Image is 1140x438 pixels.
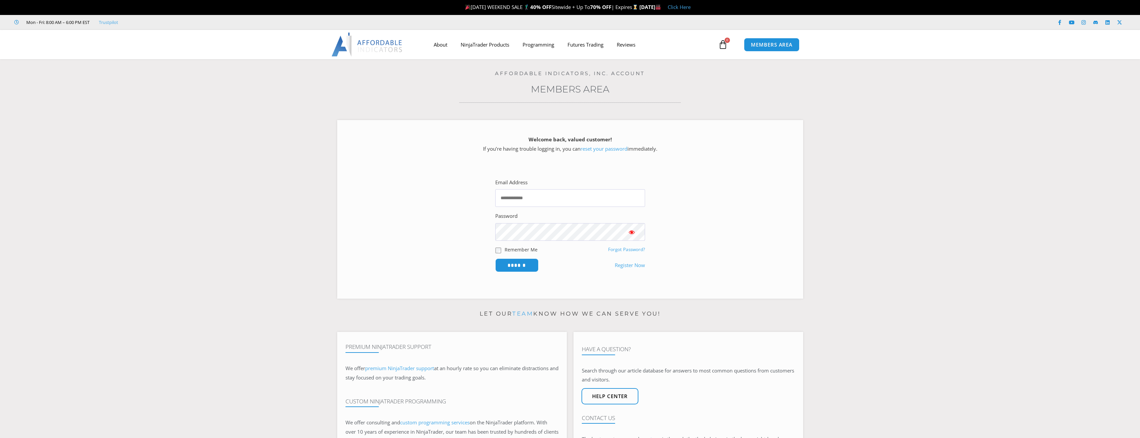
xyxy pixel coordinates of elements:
img: ⌛ [633,5,638,10]
a: MEMBERS AREA [744,38,799,52]
span: Help center [592,394,628,399]
span: MEMBERS AREA [751,42,793,47]
a: 0 [708,35,738,54]
p: Let our know how we can serve you! [337,309,803,319]
strong: Welcome back, valued customer! [529,136,612,143]
a: Reviews [610,37,642,52]
a: Members Area [531,83,609,95]
nav: Menu [427,37,717,52]
label: Password [495,212,518,221]
a: About [427,37,454,52]
a: Affordable Indicators, Inc. Account [495,70,645,76]
label: Remember Me [505,246,538,253]
a: Futures Trading [561,37,610,52]
a: Forgot Password? [608,246,645,252]
img: LogoAI | Affordable Indicators – NinjaTrader [332,33,403,57]
label: Email Address [495,178,528,187]
a: premium NinjaTrader support [365,365,434,371]
img: 🏭 [656,5,661,10]
a: Programming [516,37,561,52]
p: If you’re having trouble logging in, you can immediately. [349,135,792,154]
button: Show password [618,223,645,241]
h4: Have A Question? [582,346,795,353]
strong: 70% OFF [590,4,611,10]
a: Click Here [668,4,691,10]
p: Search through our article database for answers to most common questions from customers and visit... [582,366,795,385]
a: NinjaTrader Products [454,37,516,52]
h4: Premium NinjaTrader Support [345,344,559,350]
strong: 40% OFF [530,4,552,10]
a: Register Now [615,261,645,270]
h4: Contact Us [582,415,795,421]
a: team [512,310,533,317]
a: Trustpilot [99,18,118,26]
span: at an hourly rate so you can eliminate distractions and stay focused on your trading goals. [345,365,559,381]
span: We offer [345,365,365,371]
span: We offer consulting and [345,419,470,426]
span: 0 [725,38,730,43]
a: Help center [581,388,638,404]
h4: Custom NinjaTrader Programming [345,398,559,405]
a: custom programming services [400,419,470,426]
span: Mon - Fri: 8:00 AM – 6:00 PM EST [25,18,90,26]
span: [DATE] WEEKEND SALE 🏌️‍♂️ Sitewide + Up To | Expires [464,4,639,10]
img: 🎉 [465,5,470,10]
a: reset your password [580,145,627,152]
strong: [DATE] [639,4,661,10]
